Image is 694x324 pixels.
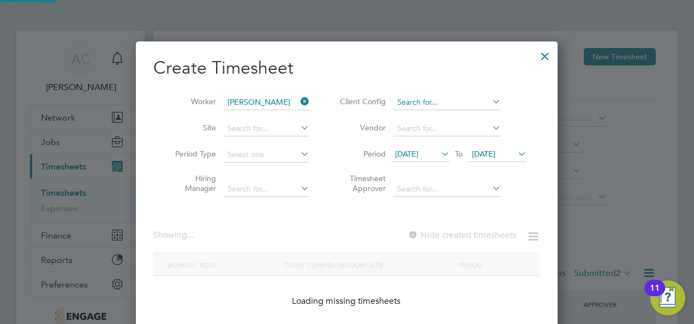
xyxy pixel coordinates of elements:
[187,230,194,241] span: ...
[393,121,501,136] input: Search for...
[393,95,501,110] input: Search for...
[167,173,216,193] label: Hiring Manager
[153,57,540,80] h2: Create Timesheet
[337,149,386,159] label: Period
[224,95,309,110] input: Search for...
[408,230,516,241] label: Hide created timesheets
[337,173,386,193] label: Timesheet Approver
[224,147,309,163] input: Select one
[452,147,466,161] span: To
[395,149,418,159] span: [DATE]
[167,123,216,133] label: Site
[224,121,309,136] input: Search for...
[337,123,386,133] label: Vendor
[472,149,495,159] span: [DATE]
[337,97,386,106] label: Client Config
[167,97,216,106] label: Worker
[224,182,309,197] input: Search for...
[167,149,216,159] label: Period Type
[650,288,660,302] div: 11
[153,230,196,241] div: Showing
[393,182,501,197] input: Search for...
[650,280,685,315] button: Open Resource Center, 11 new notifications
